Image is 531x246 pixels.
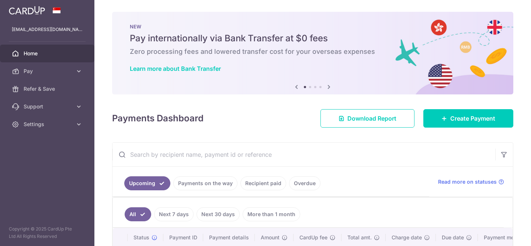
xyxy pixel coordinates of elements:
h4: Payments Dashboard [112,112,204,125]
img: Bank transfer banner [112,12,513,94]
h6: Zero processing fees and lowered transfer cost for your overseas expenses [130,47,496,56]
span: Pay [24,67,72,75]
span: Settings [24,121,72,128]
span: Support [24,103,72,110]
p: NEW [130,24,496,30]
span: Create Payment [450,114,495,123]
a: More than 1 month [243,207,300,221]
a: All [125,207,151,221]
a: Learn more about Bank Transfer [130,65,221,72]
span: Read more on statuses [438,178,497,186]
img: CardUp [9,6,45,15]
span: Due date [442,234,464,241]
span: Charge date [392,234,422,241]
span: Total amt. [347,234,372,241]
a: Upcoming [124,176,170,190]
a: Payments on the way [173,176,237,190]
span: CardUp fee [299,234,327,241]
p: [EMAIL_ADDRESS][DOMAIN_NAME] [12,26,83,33]
a: Download Report [320,109,414,128]
a: Recipient paid [240,176,286,190]
span: Refer & Save [24,85,72,93]
span: Download Report [347,114,396,123]
span: Status [133,234,149,241]
h5: Pay internationally via Bank Transfer at $0 fees [130,32,496,44]
a: Create Payment [423,109,513,128]
span: Amount [261,234,280,241]
a: Next 30 days [197,207,240,221]
a: Overdue [289,176,320,190]
span: Home [24,50,72,57]
a: Read more on statuses [438,178,504,186]
a: Next 7 days [154,207,194,221]
input: Search by recipient name, payment id or reference [112,143,495,166]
